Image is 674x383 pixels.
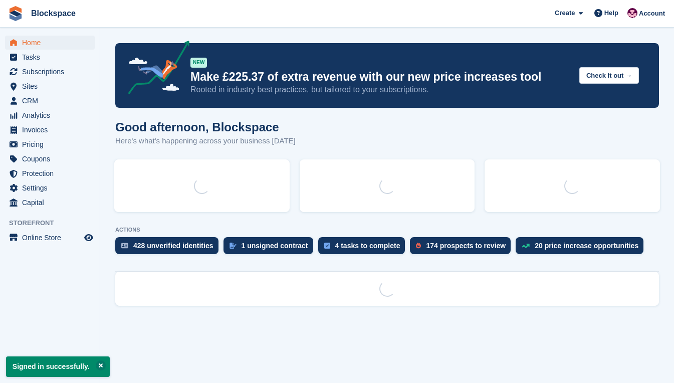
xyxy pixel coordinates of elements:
span: Analytics [22,108,82,122]
span: Capital [22,196,82,210]
img: contract_signature_icon-13c848040528278c33f63329250d36e43548de30e8caae1d1a13099fd9432cc5.svg [230,243,237,249]
span: Tasks [22,50,82,64]
span: Coupons [22,152,82,166]
a: 428 unverified identities [115,237,223,259]
a: menu [5,181,95,195]
a: menu [5,50,95,64]
a: menu [5,166,95,180]
a: menu [5,36,95,50]
img: task-75834270c22a3079a89374b754ae025e5fb1db73e45f91037f5363f120a921f8.svg [324,243,330,249]
span: Pricing [22,137,82,151]
p: ACTIONS [115,227,659,233]
p: Rooted in industry best practices, but tailored to your subscriptions. [190,84,571,95]
a: Blockspace [27,5,80,22]
img: price-adjustments-announcement-icon-8257ccfd72463d97f412b2fc003d46551f7dbcb40ab6d574587a9cd5c0d94... [120,41,190,98]
p: Here's what's happening across your business [DATE] [115,135,296,147]
img: stora-icon-8386f47178a22dfd0bd8f6a31ec36ba5ce8667c1dd55bd0f319d3a0aa187defe.svg [8,6,23,21]
img: Blockspace [627,8,637,18]
a: menu [5,123,95,137]
a: 20 price increase opportunities [516,237,648,259]
a: menu [5,196,95,210]
h1: Good afternoon, Blockspace [115,120,296,134]
a: menu [5,79,95,93]
a: menu [5,65,95,79]
span: Help [604,8,618,18]
span: Online Store [22,231,82,245]
div: 428 unverified identities [133,242,213,250]
img: price_increase_opportunities-93ffe204e8149a01c8c9dc8f82e8f89637d9d84a8eef4429ea346261dce0b2c0.svg [522,244,530,248]
button: Check it out → [579,67,639,84]
div: 174 prospects to review [426,242,506,250]
span: Protection [22,166,82,180]
span: Account [639,9,665,19]
a: menu [5,137,95,151]
a: 1 unsigned contract [223,237,318,259]
span: Subscriptions [22,65,82,79]
span: Create [555,8,575,18]
div: 1 unsigned contract [242,242,308,250]
span: Sites [22,79,82,93]
span: Invoices [22,123,82,137]
p: Make £225.37 of extra revenue with our new price increases tool [190,70,571,84]
span: CRM [22,94,82,108]
a: menu [5,152,95,166]
span: Storefront [9,218,100,228]
a: Preview store [83,232,95,244]
div: 4 tasks to complete [335,242,400,250]
a: menu [5,108,95,122]
div: 20 price increase opportunities [535,242,638,250]
a: menu [5,94,95,108]
span: Home [22,36,82,50]
span: Settings [22,181,82,195]
a: menu [5,231,95,245]
div: NEW [190,58,207,68]
img: prospect-51fa495bee0391a8d652442698ab0144808aea92771e9ea1ae160a38d050c398.svg [416,243,421,249]
a: 4 tasks to complete [318,237,410,259]
a: 174 prospects to review [410,237,516,259]
img: verify_identity-adf6edd0f0f0b5bbfe63781bf79b02c33cf7c696d77639b501bdc392416b5a36.svg [121,243,128,249]
p: Signed in successfully. [6,356,110,377]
